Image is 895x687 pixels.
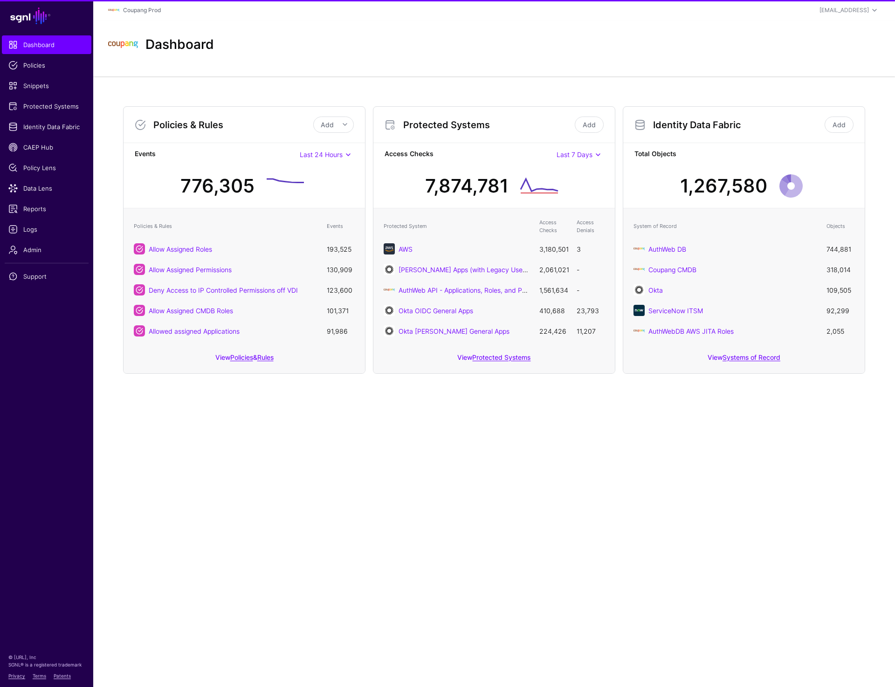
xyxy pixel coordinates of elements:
[149,327,240,335] a: Allowed assigned Applications
[2,56,91,75] a: Policies
[8,653,85,661] p: © [URL], Inc
[629,214,822,239] th: System of Record
[399,266,534,274] a: [PERSON_NAME] Apps (with Legacy UserID)
[384,325,395,337] img: svg+xml;base64,PHN2ZyB3aWR0aD0iNjQiIGhlaWdodD0iNjQiIHZpZXdCb3g9IjAgMCA2NCA2NCIgZmlsbD0ibm9uZSIgeG...
[8,673,25,679] a: Privacy
[819,6,869,14] div: [EMAIL_ADDRESS]
[129,214,322,239] th: Policies & Rules
[822,259,859,280] td: 318,014
[384,305,395,316] img: svg+xml;base64,PHN2ZyB3aWR0aD0iNjQiIGhlaWdodD0iNjQiIHZpZXdCb3g9IjAgMCA2NCA2NCIgZmlsbD0ibm9uZSIgeG...
[322,321,359,341] td: 91,986
[723,353,780,361] a: Systems of Record
[575,117,604,133] a: Add
[384,284,395,295] img: svg+xml;base64,PD94bWwgdmVyc2lvbj0iMS4wIiBlbmNvZGluZz0iVVRGLTgiIHN0YW5kYWxvbmU9Im5vIj8+CjwhLS0gQ3...
[648,307,703,315] a: ServiceNow ITSM
[425,172,509,200] div: 7,874,781
[535,214,572,239] th: Access Checks
[648,286,663,294] a: Okta
[153,119,313,131] h3: Policies & Rules
[535,280,572,300] td: 1,561,634
[633,325,645,337] img: svg+xml;base64,PHN2ZyBpZD0iTG9nbyIgeG1sbnM9Imh0dHA6Ly93d3cudzMub3JnLzIwMDAvc3ZnIiB3aWR0aD0iMTIxLj...
[2,240,91,259] a: Admin
[8,102,85,111] span: Protected Systems
[2,220,91,239] a: Logs
[535,259,572,280] td: 2,061,021
[373,347,615,373] div: View
[322,239,359,259] td: 193,525
[2,158,91,177] a: Policy Lens
[572,239,609,259] td: 3
[108,5,119,16] img: svg+xml;base64,PHN2ZyBpZD0iTG9nbyIgeG1sbnM9Imh0dHA6Ly93d3cudzMub3JnLzIwMDAvc3ZnIiB3aWR0aD0iMTIxLj...
[2,97,91,116] a: Protected Systems
[8,225,85,234] span: Logs
[634,149,854,160] strong: Total Objects
[2,35,91,54] a: Dashboard
[822,214,859,239] th: Objects
[2,138,91,157] a: CAEP Hub
[8,661,85,668] p: SGNL® is a registered trademark
[633,243,645,254] img: svg+xml;base64,PHN2ZyBpZD0iTG9nbyIgeG1sbnM9Imh0dHA6Ly93d3cudzMub3JnLzIwMDAvc3ZnIiB3aWR0aD0iMTIxLj...
[8,245,85,254] span: Admin
[384,264,395,275] img: svg+xml;base64,PHN2ZyB3aWR0aD0iNjQiIGhlaWdodD0iNjQiIHZpZXdCb3g9IjAgMCA2NCA2NCIgZmlsbD0ibm9uZSIgeG...
[572,259,609,280] td: -
[2,199,91,218] a: Reports
[123,7,161,14] a: Coupang Prod
[633,264,645,275] img: svg+xml;base64,PHN2ZyBpZD0iTG9nbyIgeG1sbnM9Imh0dHA6Ly93d3cudzMub3JnLzIwMDAvc3ZnIiB3aWR0aD0iMTIxLj...
[385,149,557,160] strong: Access Checks
[384,243,395,254] img: svg+xml;base64,PHN2ZyB3aWR0aD0iNjQiIGhlaWdodD0iNjQiIHZpZXdCb3g9IjAgMCA2NCA2NCIgZmlsbD0ibm9uZSIgeG...
[472,353,530,361] a: Protected Systems
[2,117,91,136] a: Identity Data Fabric
[680,172,767,200] div: 1,267,580
[149,286,298,294] a: Deny Access to IP Controlled Permissions off VDI
[822,239,859,259] td: 744,881
[322,214,359,239] th: Events
[108,30,138,60] img: svg+xml;base64,PHN2ZyBpZD0iTG9nbyIgeG1sbnM9Imh0dHA6Ly93d3cudzMub3JnLzIwMDAvc3ZnIiB3aWR0aD0iMTIxLj...
[825,117,854,133] a: Add
[33,673,46,679] a: Terms
[572,321,609,341] td: 11,207
[2,179,91,198] a: Data Lens
[535,300,572,321] td: 410,688
[8,122,85,131] span: Identity Data Fabric
[6,6,88,26] a: SGNL
[572,214,609,239] th: Access Denials
[54,673,71,679] a: Patents
[8,61,85,70] span: Policies
[230,353,253,361] a: Policies
[399,245,413,253] a: AWS
[648,245,686,253] a: AuthWeb DB
[8,204,85,213] span: Reports
[535,239,572,259] td: 3,180,501
[300,151,343,158] span: Last 24 Hours
[135,149,300,160] strong: Events
[180,172,255,200] div: 776,305
[124,347,365,373] div: View &
[149,266,232,274] a: Allow Assigned Permissions
[572,280,609,300] td: -
[822,280,859,300] td: 109,505
[399,307,473,315] a: Okta OIDC General Apps
[8,40,85,49] span: Dashboard
[322,280,359,300] td: 123,600
[321,121,334,129] span: Add
[535,321,572,341] td: 224,426
[322,300,359,321] td: 101,371
[149,307,233,315] a: Allow Assigned CMDB Roles
[322,259,359,280] td: 130,909
[822,321,859,341] td: 2,055
[8,272,85,281] span: Support
[403,119,573,131] h3: Protected Systems
[653,119,823,131] h3: Identity Data Fabric
[623,347,865,373] div: View
[379,214,535,239] th: Protected System
[648,266,696,274] a: Coupang CMDB
[8,81,85,90] span: Snippets
[648,327,734,335] a: AuthWebDB AWS JITA Roles
[557,151,592,158] span: Last 7 Days
[257,353,274,361] a: Rules
[8,163,85,172] span: Policy Lens
[2,76,91,95] a: Snippets
[8,143,85,152] span: CAEP Hub
[8,184,85,193] span: Data Lens
[633,284,645,295] img: svg+xml;base64,PHN2ZyB3aWR0aD0iNjQiIGhlaWdodD0iNjQiIHZpZXdCb3g9IjAgMCA2NCA2NCIgZmlsbD0ibm9uZSIgeG...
